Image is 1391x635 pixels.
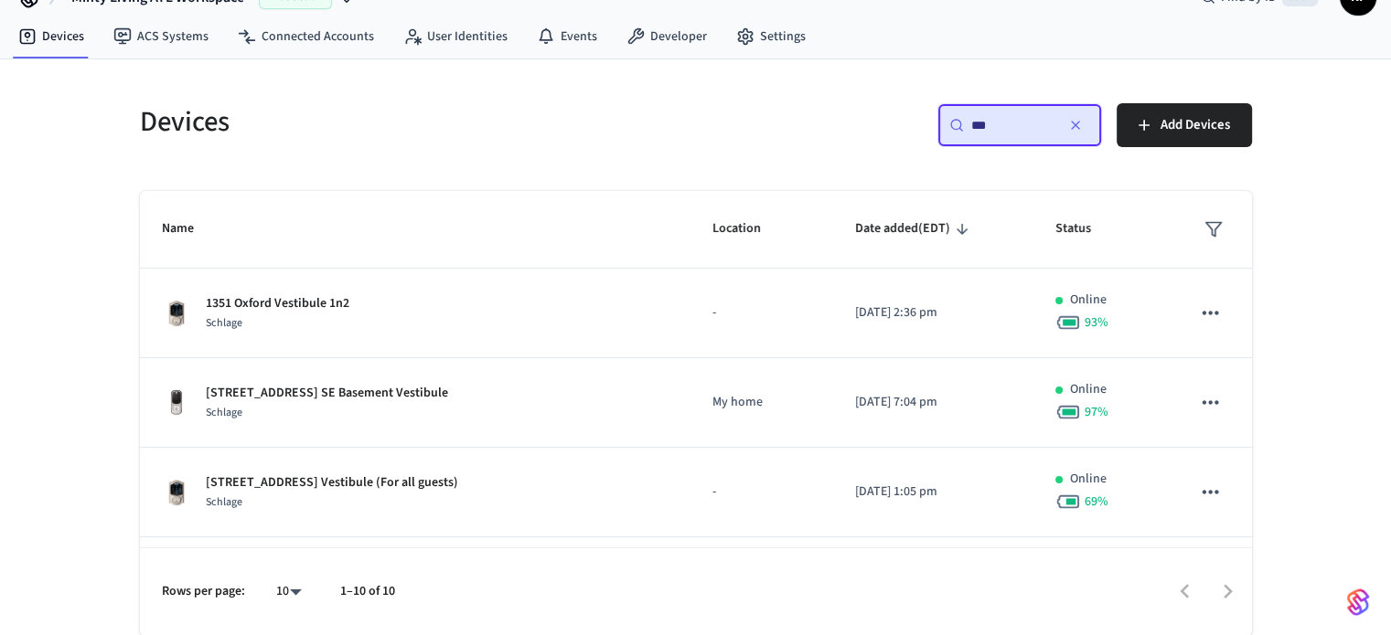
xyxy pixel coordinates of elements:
p: [STREET_ADDRESS] SE Basement Vestibule [206,384,448,403]
a: Developer [612,20,722,53]
span: 97 % [1085,403,1108,421]
button: Add Devices [1117,103,1252,147]
p: - [712,303,811,323]
a: ACS Systems [99,20,223,53]
p: 1–10 of 10 [340,582,395,601]
span: Schlage [206,315,242,331]
span: Location [712,215,785,243]
span: Add Devices [1161,113,1230,137]
span: 69 % [1085,492,1108,511]
p: My home [712,393,811,412]
span: Schlage [206,494,242,510]
a: Devices [4,20,99,53]
a: User Identities [389,20,522,53]
a: Events [522,20,612,53]
span: Schlage [206,405,242,420]
p: Online [1070,470,1107,489]
p: [DATE] 7:04 pm [855,393,1011,412]
p: [STREET_ADDRESS] Vestibule (For all guests) [206,473,458,492]
div: 10 [267,578,311,605]
p: Rows per page: [162,582,245,601]
span: 93 % [1085,313,1108,332]
p: Online [1070,380,1107,399]
img: SeamLogoGradient.69752ec5.svg [1347,587,1369,617]
span: Status [1055,215,1115,243]
p: [DATE] 2:36 pm [855,303,1011,323]
p: [DATE] 1:05 pm [855,482,1011,502]
a: Settings [722,20,820,53]
p: 1351 Oxford Vestibule 1n2 [206,294,349,313]
span: Name [162,215,218,243]
p: - [712,482,811,502]
img: Yale Assure Touchscreen Wifi Smart Lock, Satin Nickel, Front [162,388,191,418]
h5: Devices [140,103,685,141]
img: Schlage Sense Smart Deadbolt with Camelot Trim, Front [162,299,191,328]
p: Online [1070,291,1107,310]
span: Date added(EDT) [855,215,974,243]
a: Connected Accounts [223,20,389,53]
img: Schlage Sense Smart Deadbolt with Camelot Trim, Front [162,478,191,507]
